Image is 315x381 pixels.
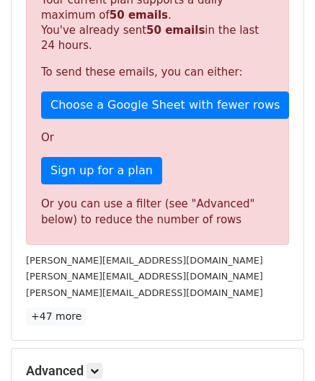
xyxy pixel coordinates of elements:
[41,65,274,80] p: To send these emails, you can either:
[110,9,168,22] strong: 50 emails
[41,130,274,145] p: Or
[26,255,263,266] small: [PERSON_NAME][EMAIL_ADDRESS][DOMAIN_NAME]
[41,157,162,184] a: Sign up for a plan
[26,363,289,379] h5: Advanced
[26,271,263,282] small: [PERSON_NAME][EMAIL_ADDRESS][DOMAIN_NAME]
[26,287,263,298] small: [PERSON_NAME][EMAIL_ADDRESS][DOMAIN_NAME]
[41,91,289,119] a: Choose a Google Sheet with fewer rows
[41,196,274,228] div: Or you can use a filter (see "Advanced" below) to reduce the number of rows
[26,308,86,326] a: +47 more
[243,312,315,381] iframe: Chat Widget
[146,24,205,37] strong: 50 emails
